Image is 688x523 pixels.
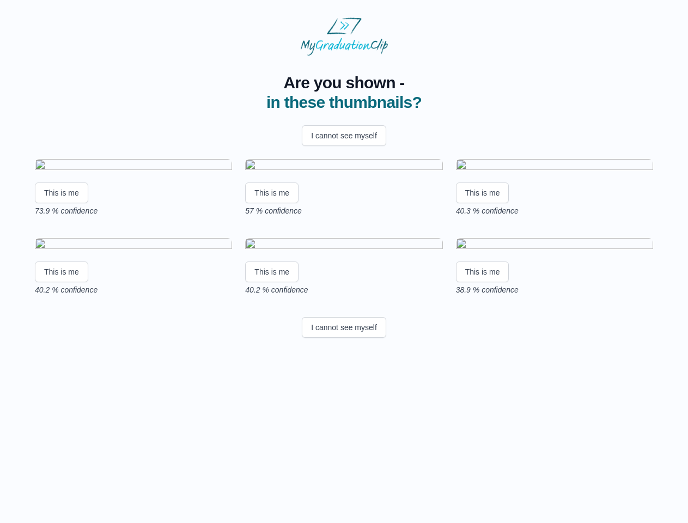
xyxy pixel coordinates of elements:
img: ef2d84ff97f85b847bf6c3b275bd6237864fae61.gif [35,159,232,174]
button: This is me [456,261,509,282]
p: 57 % confidence [245,205,442,216]
p: 40.3 % confidence [456,205,653,216]
img: MyGraduationClip [301,17,388,56]
p: 73.9 % confidence [35,205,232,216]
button: This is me [456,183,509,203]
p: 40.2 % confidence [35,284,232,295]
button: This is me [245,261,299,282]
img: 34f42b948897d4b50c5e34a8fa2fe2f6c2c3c03b.gif [245,159,442,174]
span: Are you shown - [266,73,422,93]
img: 6c251551d1cf0ec385d0bcba8763505fd31c974f.gif [35,238,232,253]
button: This is me [35,183,88,203]
img: 83b5dd760dc56887c912888594f123ffc8bdc254.gif [245,238,442,253]
img: d2bdd2cbc2ea7cecbe6e503e4fa9381de88c087a.gif [456,159,653,174]
button: This is me [35,261,88,282]
span: in these thumbnails? [266,93,422,111]
p: 40.2 % confidence [245,284,442,295]
p: 38.9 % confidence [456,284,653,295]
img: 9c99c47aed33beb2128725ce47b1383f99b250fd.gif [456,238,653,253]
button: I cannot see myself [302,125,386,146]
button: This is me [245,183,299,203]
button: I cannot see myself [302,317,386,338]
